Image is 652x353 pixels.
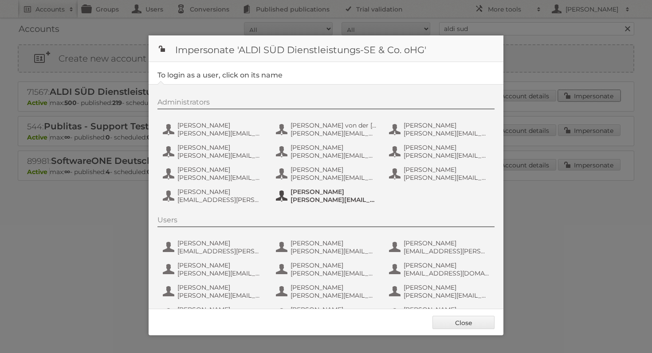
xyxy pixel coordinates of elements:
button: [PERSON_NAME] [PERSON_NAME][EMAIL_ADDRESS][DOMAIN_NAME] [275,165,379,182]
span: [PERSON_NAME][EMAIL_ADDRESS][PERSON_NAME][DOMAIN_NAME] [404,291,490,299]
span: [PERSON_NAME][EMAIL_ADDRESS][DOMAIN_NAME] [177,129,263,137]
button: [PERSON_NAME] [PERSON_NAME][EMAIL_ADDRESS][PERSON_NAME][DOMAIN_NAME] [162,283,266,300]
legend: To login as a user, click on its name [157,71,283,79]
span: [PERSON_NAME] [291,306,377,314]
button: [PERSON_NAME] [PERSON_NAME][EMAIL_ADDRESS][PERSON_NAME][DOMAIN_NAME] [275,260,379,278]
button: [PERSON_NAME] [PERSON_NAME][EMAIL_ADDRESS][PERSON_NAME][DOMAIN_NAME] [275,143,379,160]
button: [PERSON_NAME] [PERSON_NAME][EMAIL_ADDRESS][PERSON_NAME][DOMAIN_NAME] [275,187,379,205]
span: [PERSON_NAME] [291,166,377,174]
div: Administrators [157,98,495,109]
span: [EMAIL_ADDRESS][PERSON_NAME][DOMAIN_NAME] [404,247,490,255]
span: [PERSON_NAME] [177,166,263,174]
span: [PERSON_NAME][EMAIL_ADDRESS][PERSON_NAME][DOMAIN_NAME] [291,247,377,255]
button: [PERSON_NAME] [EMAIL_ADDRESS][PERSON_NAME][DOMAIN_NAME] [388,238,492,256]
span: [PERSON_NAME] [177,188,263,196]
span: [PERSON_NAME] [404,306,490,314]
span: [EMAIL_ADDRESS][PERSON_NAME][DOMAIN_NAME] [177,247,263,255]
button: [PERSON_NAME] [PERSON_NAME][EMAIL_ADDRESS][PERSON_NAME][DOMAIN_NAME] [388,165,492,182]
span: [PERSON_NAME] [177,283,263,291]
span: [PERSON_NAME] [177,261,263,269]
span: [PERSON_NAME] [291,144,377,151]
button: [PERSON_NAME] [PERSON_NAME][EMAIL_ADDRESS][DOMAIN_NAME] [388,143,492,160]
span: [PERSON_NAME][EMAIL_ADDRESS][DOMAIN_NAME] [177,174,263,182]
span: [PERSON_NAME] [404,166,490,174]
span: [PERSON_NAME] [291,283,377,291]
span: [EMAIL_ADDRESS][PERSON_NAME][DOMAIN_NAME] [177,196,263,204]
button: [PERSON_NAME] [EMAIL_ADDRESS][PERSON_NAME][DOMAIN_NAME] [162,238,266,256]
div: Users [157,216,495,227]
button: [PERSON_NAME] [PERSON_NAME][EMAIL_ADDRESS][PERSON_NAME][DOMAIN_NAME] [162,143,266,160]
span: [PERSON_NAME] [177,121,263,129]
span: [PERSON_NAME] [291,188,377,196]
span: [PERSON_NAME] [291,239,377,247]
button: [PERSON_NAME] [PERSON_NAME][EMAIL_ADDRESS][DOMAIN_NAME] [388,305,492,322]
button: [PERSON_NAME] [PERSON_NAME][EMAIL_ADDRESS][PERSON_NAME][DOMAIN_NAME] [388,120,492,138]
span: [PERSON_NAME] [404,239,490,247]
span: [PERSON_NAME] von der [PERSON_NAME] [291,121,377,129]
span: [PERSON_NAME] [404,283,490,291]
button: [PERSON_NAME] [EMAIL_ADDRESS][DOMAIN_NAME] [275,305,379,322]
span: [PERSON_NAME] [177,306,263,314]
button: [PERSON_NAME] [EMAIL_ADDRESS][DOMAIN_NAME] [388,260,492,278]
span: [EMAIL_ADDRESS][DOMAIN_NAME] [404,269,490,277]
button: [PERSON_NAME] von der [PERSON_NAME] [PERSON_NAME][EMAIL_ADDRESS][DOMAIN_NAME] [275,120,379,138]
span: [PERSON_NAME] [177,144,263,151]
span: [PERSON_NAME][EMAIL_ADDRESS][PERSON_NAME][DOMAIN_NAME] [291,291,377,299]
span: [PERSON_NAME][EMAIL_ADDRESS][PERSON_NAME][DOMAIN_NAME] [291,151,377,159]
span: [PERSON_NAME][EMAIL_ADDRESS][PERSON_NAME][DOMAIN_NAME] [177,151,263,159]
span: [PERSON_NAME][EMAIL_ADDRESS][PERSON_NAME][DOMAIN_NAME] [291,196,377,204]
span: [PERSON_NAME][EMAIL_ADDRESS][PERSON_NAME][DOMAIN_NAME] [177,291,263,299]
span: [PERSON_NAME][EMAIL_ADDRESS][PERSON_NAME][DOMAIN_NAME] [177,269,263,277]
span: [PERSON_NAME] [177,239,263,247]
span: [PERSON_NAME] [404,144,490,151]
button: [PERSON_NAME] [PERSON_NAME][EMAIL_ADDRESS][PERSON_NAME][DOMAIN_NAME] [275,238,379,256]
button: [PERSON_NAME] [PERSON_NAME][EMAIL_ADDRESS][PERSON_NAME][DOMAIN_NAME] [275,283,379,300]
span: [PERSON_NAME][EMAIL_ADDRESS][PERSON_NAME][DOMAIN_NAME] [404,174,490,182]
span: [PERSON_NAME][EMAIL_ADDRESS][DOMAIN_NAME] [291,129,377,137]
h1: Impersonate 'ALDI SÜD Dienstleistungs-SE & Co. oHG' [149,35,503,62]
span: [PERSON_NAME][EMAIL_ADDRESS][PERSON_NAME][DOMAIN_NAME] [291,269,377,277]
span: [PERSON_NAME] [404,121,490,129]
button: [PERSON_NAME] [EMAIL_ADDRESS][PERSON_NAME][DOMAIN_NAME] [162,187,266,205]
button: [PERSON_NAME] [EMAIL_ADDRESS][DOMAIN_NAME] [162,305,266,322]
span: [PERSON_NAME][EMAIL_ADDRESS][PERSON_NAME][DOMAIN_NAME] [404,129,490,137]
button: [PERSON_NAME] [PERSON_NAME][EMAIL_ADDRESS][PERSON_NAME][DOMAIN_NAME] [162,260,266,278]
span: [PERSON_NAME] [404,261,490,269]
span: [PERSON_NAME] [291,261,377,269]
span: [PERSON_NAME][EMAIL_ADDRESS][DOMAIN_NAME] [291,174,377,182]
button: [PERSON_NAME] [PERSON_NAME][EMAIL_ADDRESS][PERSON_NAME][DOMAIN_NAME] [388,283,492,300]
a: Close [432,316,495,329]
button: [PERSON_NAME] [PERSON_NAME][EMAIL_ADDRESS][DOMAIN_NAME] [162,120,266,138]
button: [PERSON_NAME] [PERSON_NAME][EMAIL_ADDRESS][DOMAIN_NAME] [162,165,266,182]
span: [PERSON_NAME][EMAIL_ADDRESS][DOMAIN_NAME] [404,151,490,159]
